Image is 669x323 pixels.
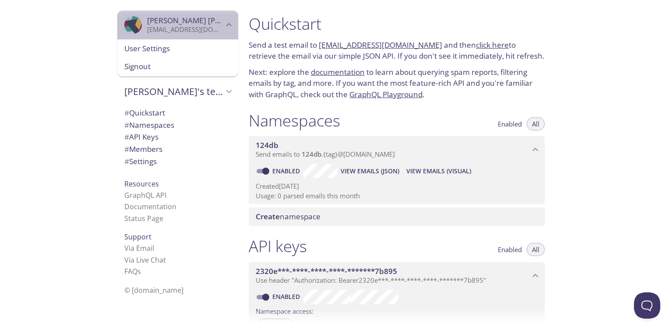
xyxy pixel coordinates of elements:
[124,156,157,166] span: Settings
[256,191,538,200] p: Usage: 0 parsed emails this month
[124,179,159,189] span: Resources
[117,119,238,131] div: Namespaces
[249,207,545,226] div: Create namespace
[124,85,223,98] span: [PERSON_NAME]'s team
[117,155,238,168] div: Team Settings
[124,267,141,276] a: FAQ
[117,11,238,39] div: Arthur José
[124,144,162,154] span: Members
[124,214,163,223] a: Status Page
[271,167,303,175] a: Enabled
[337,164,403,178] button: View Emails (JSON)
[147,15,267,25] span: [PERSON_NAME] [PERSON_NAME]
[124,243,154,253] a: Via Email
[124,144,129,154] span: #
[124,120,174,130] span: Namespaces
[256,304,313,317] label: Namespace access:
[124,108,165,118] span: Quickstart
[256,182,538,191] p: Created [DATE]
[311,67,365,77] a: documentation
[249,111,340,130] h1: Namespaces
[117,57,238,77] div: Signout
[341,166,399,176] span: View Emails (JSON)
[124,120,129,130] span: #
[124,132,158,142] span: API Keys
[124,285,183,295] span: © [DOMAIN_NAME]
[527,243,545,256] button: All
[249,67,545,100] p: Next: explore the to learn about querying spam reports, filtering emails by tag, and more. If you...
[493,117,527,130] button: Enabled
[117,143,238,155] div: Members
[256,150,395,158] span: Send emails to . {tag} @[DOMAIN_NAME]
[124,232,151,242] span: Support
[124,132,129,142] span: #
[124,61,231,72] span: Signout
[349,89,423,99] a: GraphQL Playground
[634,292,660,319] iframe: Help Scout Beacon - Open
[137,267,141,276] span: s
[249,39,545,62] p: Send a test email to and then to retrieve the email via our simple JSON API. If you don't see it ...
[493,243,527,256] button: Enabled
[117,80,238,103] div: Arthur's team
[256,140,278,150] span: 124db
[249,236,307,256] h1: API keys
[124,255,166,265] a: Via Live Chat
[124,43,231,54] span: User Settings
[319,40,442,50] a: [EMAIL_ADDRESS][DOMAIN_NAME]
[302,150,321,158] span: 124db
[117,131,238,143] div: API Keys
[403,164,475,178] button: View Emails (Visual)
[117,107,238,119] div: Quickstart
[124,108,129,118] span: #
[117,39,238,58] div: User Settings
[271,292,303,301] a: Enabled
[249,14,545,34] h1: Quickstart
[256,211,280,221] span: Create
[147,25,223,34] p: [EMAIL_ADDRESS][DOMAIN_NAME]
[249,136,545,163] div: 124db namespace
[124,202,176,211] a: Documentation
[527,117,545,130] button: All
[406,166,471,176] span: View Emails (Visual)
[256,211,320,221] span: namespace
[124,156,129,166] span: #
[476,40,509,50] a: click here
[124,190,166,200] a: GraphQL API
